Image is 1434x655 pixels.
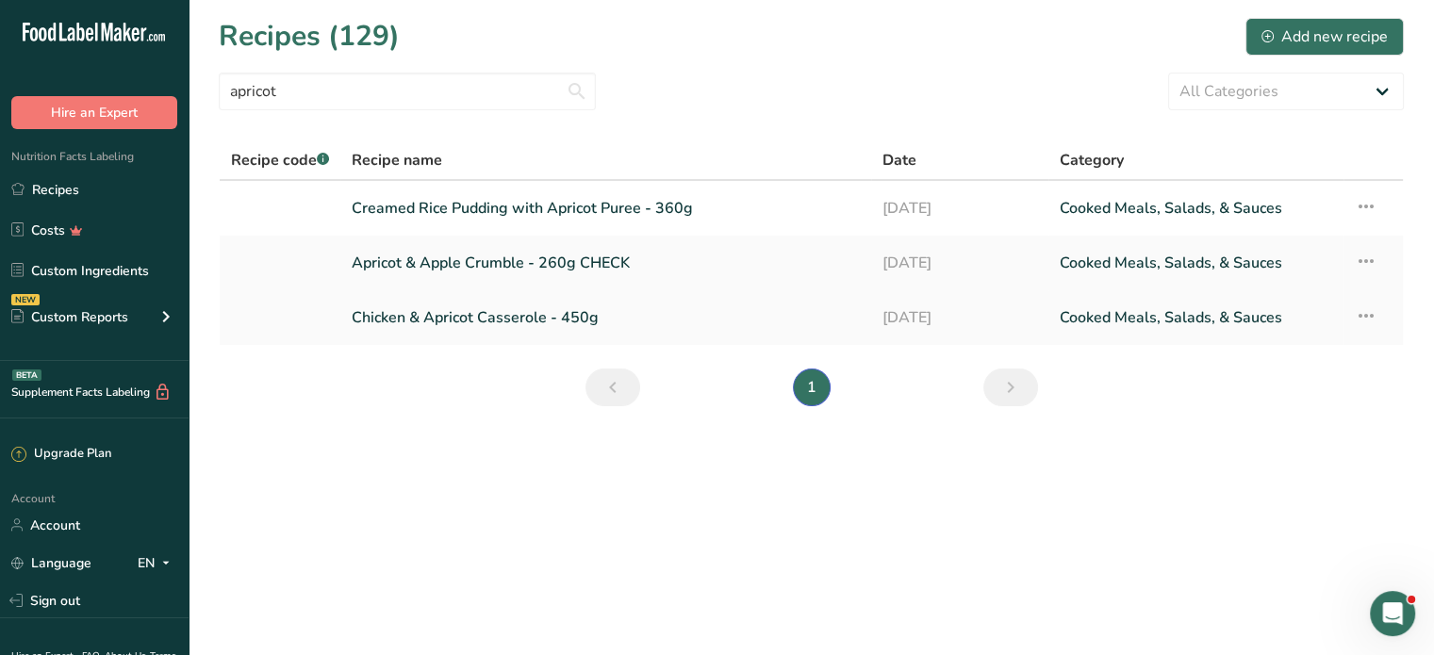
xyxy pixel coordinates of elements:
span: Category [1060,149,1124,172]
a: Previous page [585,368,640,406]
a: [DATE] [882,188,1037,228]
iframe: Intercom live chat [1370,591,1415,636]
span: Recipe name [352,149,442,172]
a: Chicken & Apricot Casserole - 450g [352,298,860,337]
div: Add new recipe [1261,25,1388,48]
a: Apricot & Apple Crumble - 260g CHECK [352,243,860,283]
a: [DATE] [882,298,1037,337]
span: Recipe code [231,150,329,171]
a: Cooked Meals, Salads, & Sauces [1060,298,1332,337]
a: Language [11,547,91,580]
div: NEW [11,294,40,305]
span: Date [882,149,916,172]
div: Upgrade Plan [11,445,111,464]
a: Cooked Meals, Salads, & Sauces [1060,243,1332,283]
div: Custom Reports [11,307,128,327]
a: Next page [983,368,1038,406]
a: Creamed Rice Pudding with Apricot Puree - 360g [352,188,860,228]
div: BETA [12,369,41,381]
a: [DATE] [882,243,1037,283]
button: Add new recipe [1245,18,1404,56]
button: Hire an Expert [11,96,177,129]
h1: Recipes (129) [219,15,400,57]
input: Search for recipe [219,73,596,110]
a: Cooked Meals, Salads, & Sauces [1060,188,1332,228]
div: EN [138,551,177,574]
